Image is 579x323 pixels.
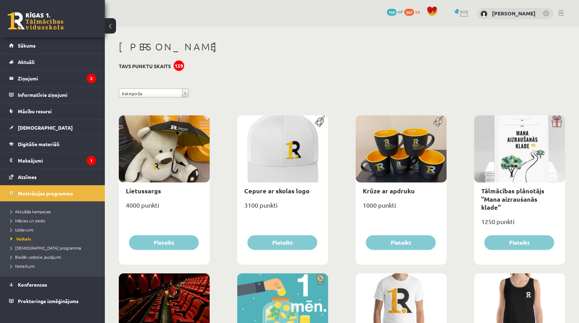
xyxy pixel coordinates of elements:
legend: Ziņojumi [18,70,96,86]
img: Emīlija Hudoleja [480,10,487,17]
span: Proktoringa izmēģinājums [18,298,79,304]
span: Motivācijas programma [18,190,73,196]
a: Kategorija [119,88,189,98]
i: 3 [87,74,96,83]
div: 4000 punkti [119,199,210,217]
a: Ziņojumi3 [9,70,96,86]
img: Populāra prece [431,115,447,127]
a: Biežāk uzdotie jautājumi [10,254,98,260]
button: Pieteikt [247,235,317,250]
a: [DEMOGRAPHIC_DATA] programma [10,245,98,251]
a: Informatīvie ziņojumi [9,87,96,103]
i: 1 [87,156,96,165]
a: Digitālie materiāli [9,136,96,152]
span: Aktuālās kampaņas [10,209,51,214]
img: Populāra prece [312,115,328,127]
span: 159 [387,9,397,16]
legend: Informatīvie ziņojumi [18,87,96,103]
span: mP [398,9,403,14]
div: 1250 punkti [474,216,565,233]
span: Atzīmes [18,174,37,180]
span: xp [415,9,420,14]
a: Motivācijas programma [9,185,96,201]
span: Mācies un ziedo [10,218,45,223]
a: Aktuāli [9,54,96,70]
span: [DEMOGRAPHIC_DATA] programma [10,245,81,251]
a: [PERSON_NAME] [492,10,536,17]
a: [DEMOGRAPHIC_DATA] [9,120,96,136]
button: Pieteikt [484,235,554,250]
a: Rīgas 1. Tālmācības vidusskola [8,12,64,30]
a: Krūze ar apdruku [363,187,415,195]
a: Aktuālās kampaņas [10,208,98,215]
h3: Tavs punktu skaits [119,63,171,69]
button: Pieteikt [366,235,436,250]
span: Kategorija [122,89,179,98]
a: Konferences [9,277,96,293]
legend: Maksājumi [18,152,96,168]
a: Proktoringa izmēģinājums [9,293,96,309]
span: Digitālie materiāli [18,141,59,147]
a: 159 mP [387,9,403,14]
span: Veikals [10,236,31,242]
div: 159 [174,60,184,71]
span: Uzdevumi [10,227,34,232]
img: Dāvana ar pārsteigumu [549,115,565,127]
a: Atzīmes [9,169,96,185]
a: Noteikumi [10,263,98,269]
a: Maksājumi1 [9,152,96,168]
span: Noteikumi [10,263,35,269]
a: Veikals [10,236,98,242]
a: Sākums [9,37,96,53]
a: Uzdevumi [10,227,98,233]
a: 267 xp [404,9,423,14]
a: Mācies un ziedo [10,217,98,224]
span: Biežāk uzdotie jautājumi [10,254,61,260]
a: Tālmācības plānotājs "Mana aizraušanās klade" [481,187,544,211]
h1: [PERSON_NAME] [119,41,565,53]
button: Pieteikt [129,235,199,250]
span: 267 [404,9,414,16]
span: [DEMOGRAPHIC_DATA] [18,124,73,131]
span: Aktuāli [18,59,35,65]
a: Mācību resursi [9,103,96,119]
a: Lietussargs [126,187,161,195]
img: Atlaide [312,273,328,285]
a: Cepure ar skolas logo [244,187,310,195]
span: Konferences [18,281,47,288]
span: Mācību resursi [18,108,52,114]
span: Sākums [18,42,36,49]
div: 1000 punkti [356,199,447,217]
div: 3100 punkti [237,199,328,217]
